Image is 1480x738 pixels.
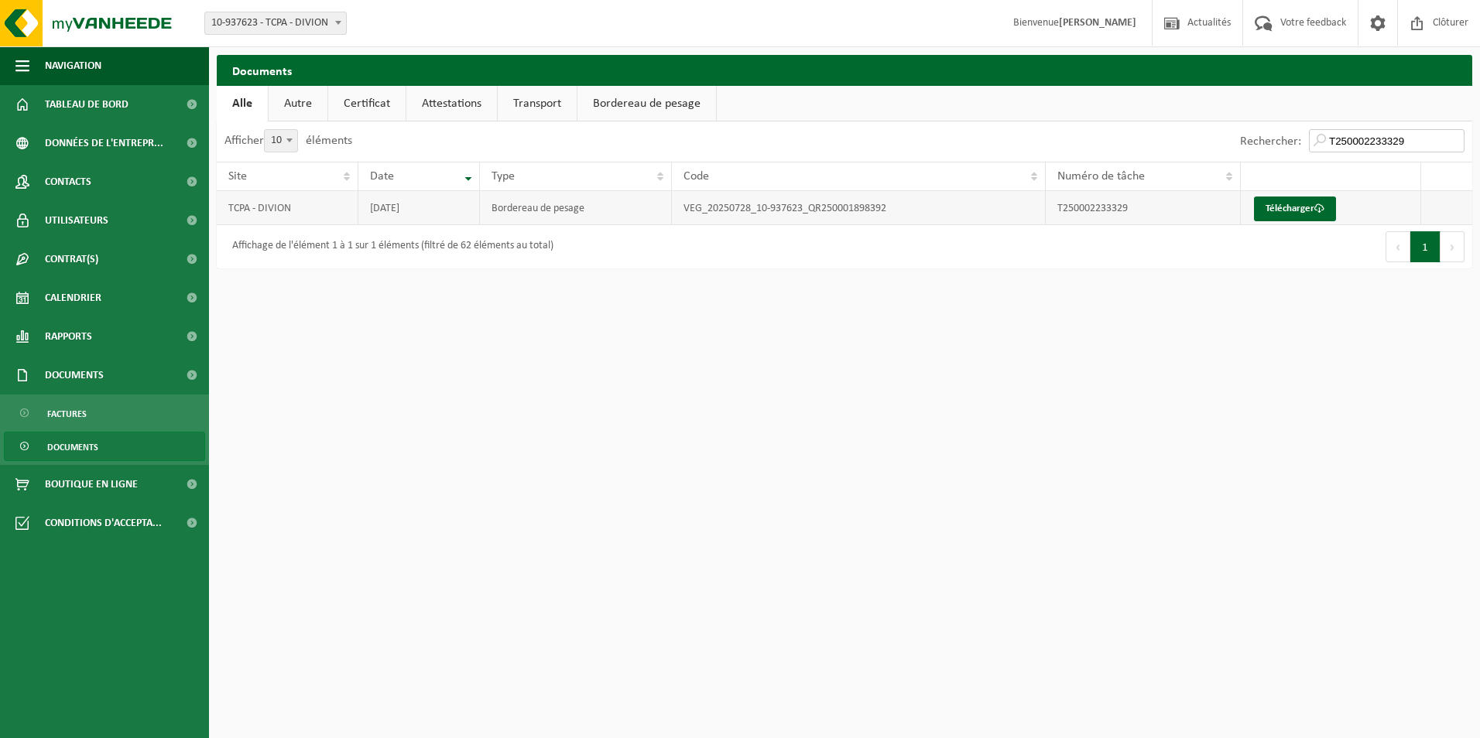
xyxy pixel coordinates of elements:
button: Previous [1386,231,1410,262]
a: Alle [217,86,268,121]
span: Factures [47,399,87,429]
a: Télécharger [1254,196,1336,221]
label: Afficher éléments [224,135,352,147]
span: Rapports [45,317,92,356]
label: Rechercher: [1240,135,1301,148]
span: Calendrier [45,278,101,317]
div: Affichage de l'élément 1 à 1 sur 1 éléments (filtré de 62 éléments au total) [224,233,553,261]
span: Documents [47,432,98,462]
strong: [PERSON_NAME] [1059,17,1136,29]
h2: Documents [217,55,1472,85]
span: Boutique en ligne [45,465,138,504]
span: Contrat(s) [45,240,98,278]
button: Next [1441,231,1465,262]
td: [DATE] [358,191,481,225]
span: Documents [45,356,104,395]
span: Date [370,170,394,183]
span: Contacts [45,162,91,201]
a: Attestations [406,86,497,121]
a: Autre [269,86,327,121]
button: 1 [1410,231,1441,262]
a: Transport [498,86,577,121]
a: Documents [4,432,205,461]
a: Factures [4,398,205,428]
td: TCPA - DIVION [217,191,358,225]
a: Certificat [328,86,406,121]
span: Type [492,170,515,183]
span: Code [683,170,709,183]
td: Bordereau de pesage [480,191,672,225]
td: T250002233329 [1046,191,1241,225]
span: Tableau de bord [45,85,128,124]
span: 10 [264,129,298,152]
span: Utilisateurs [45,201,108,240]
span: Navigation [45,46,101,85]
span: 10-937623 - TCPA - DIVION [205,12,346,34]
span: 10 [265,130,297,152]
td: VEG_20250728_10-937623_QR250001898392 [672,191,1046,225]
span: Conditions d'accepta... [45,504,162,542]
span: Données de l'entrepr... [45,124,163,162]
span: Site [228,170,247,183]
a: Bordereau de pesage [577,86,716,121]
span: 10-937623 - TCPA - DIVION [204,12,347,35]
span: Numéro de tâche [1057,170,1145,183]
